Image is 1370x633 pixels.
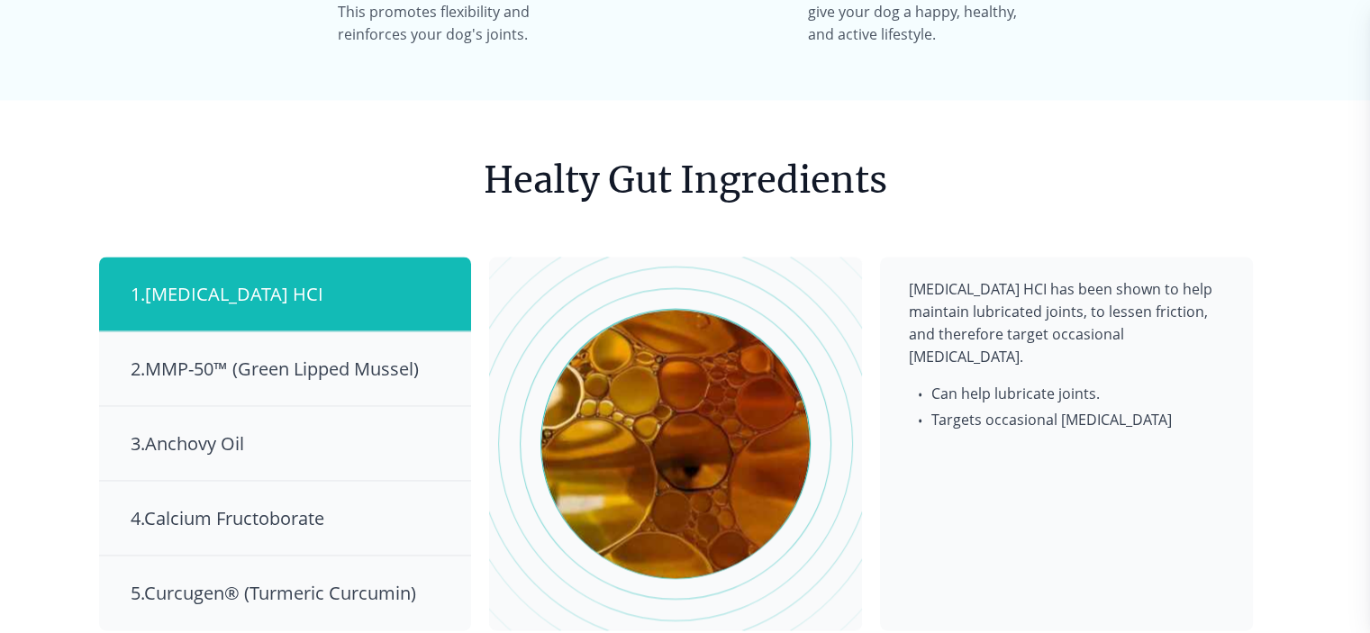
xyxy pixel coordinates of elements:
span: 5 . Curcugen® (Turmeric Curcumin) [131,581,416,605]
span: 4 . Calcium Fructoborate [131,506,324,530]
span: 2 . MMP-50™ (Green Lipped Mussel) [131,357,419,381]
span: Can help lubricate joints. [931,383,1224,405]
span: 1 . [MEDICAL_DATA] HCI [131,282,323,306]
span: Targets occasional [MEDICAL_DATA] [931,409,1224,431]
h3: Healty Gut Ingredients [484,154,887,206]
span: 3 . Anchovy Oil [131,431,244,456]
p: [MEDICAL_DATA] HCI has been shown to help maintain lubricated joints, to lessen friction, and the... [909,278,1224,368]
